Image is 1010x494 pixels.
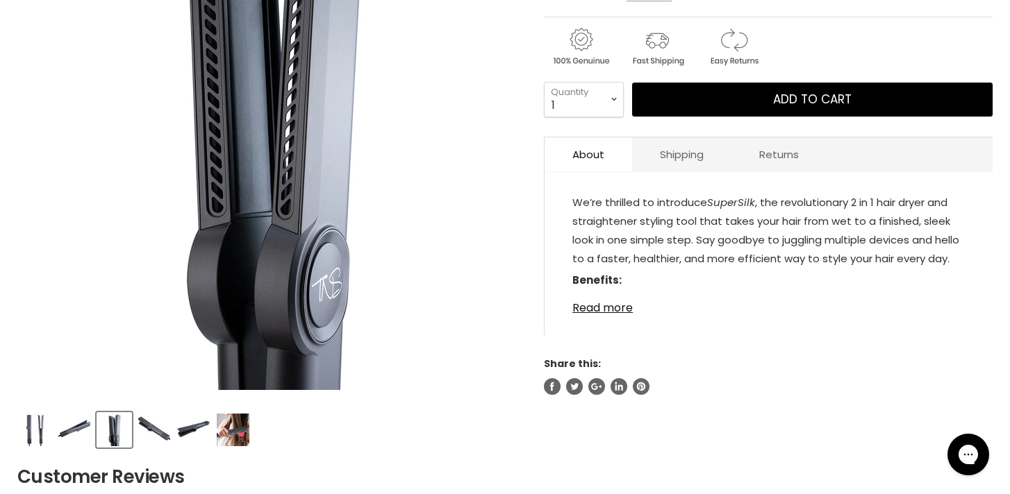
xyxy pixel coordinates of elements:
button: Add to cart [632,83,993,117]
span: , the revolutionary 2 in 1 hair dryer and straightener styling tool that takes your hair from wet... [572,195,959,266]
select: Quantity [544,82,624,117]
button: TNS SuperSilk - 2 in 1 Straightener Dryer [215,412,251,448]
button: TNS SuperSilk - 2 in 1 Straightener Dryer [97,412,132,448]
span: Add to cart [773,91,852,108]
a: Returns [731,137,827,171]
strong: Benefits: [572,273,622,287]
img: shipping.gif [620,26,694,68]
a: Read more [572,293,965,314]
img: TNS SuperSilk - 2 in 1 Straightener Dryer [138,414,170,446]
button: TNS SuperSilk - 2 in 1 Straightener Dryer [57,412,92,448]
button: TNS SuperSilk - 2 in 1 Straightener Dryer [176,412,211,448]
img: TNS SuperSilk - 2 in 1 Straightener Dryer [217,414,249,446]
img: genuine.gif [544,26,618,68]
a: Shipping [632,137,731,171]
span: Share this: [544,357,601,370]
h2: Customer Reviews [17,464,993,489]
button: TNS SuperSilk - 2 in 1 Straightener Dryer [17,412,53,448]
button: TNS SuperSilk - 2 in 1 Straightener Dryer [136,412,172,448]
img: TNS SuperSilk - 2 in 1 Straightener Dryer [58,414,91,446]
img: TNS SuperSilk - 2 in 1 Straightener Dryer [19,414,51,446]
a: About [545,137,632,171]
i: SuperSilk [707,195,755,210]
aside: Share this: [544,357,993,395]
span: We’re thrilled to introduce [572,195,707,210]
iframe: Gorgias live chat messenger [941,429,996,480]
img: TNS SuperSilk - 2 in 1 Straightener Dryer [98,414,131,446]
img: TNS SuperSilk - 2 in 1 Straightener Dryer [177,414,210,446]
img: returns.gif [697,26,770,68]
div: Product thumbnails [15,408,522,448]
